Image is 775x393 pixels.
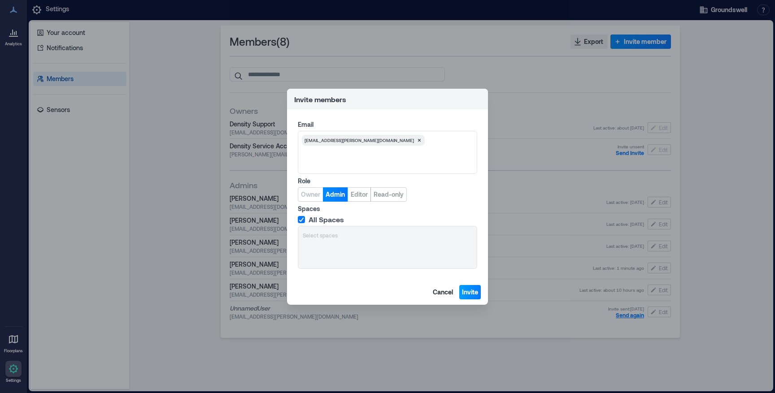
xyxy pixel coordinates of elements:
button: Owner [298,187,323,202]
span: Owner [301,190,320,199]
button: Read-only [370,187,407,202]
button: Cancel [430,285,456,299]
button: Editor [348,187,371,202]
label: Role [298,177,475,186]
label: Spaces [298,204,475,213]
label: Email [298,120,475,129]
button: Admin [323,187,348,202]
span: Editor [351,190,368,199]
span: Read-only [374,190,404,199]
span: [EMAIL_ADDRESS][PERSON_NAME][DOMAIN_NAME] [305,137,414,144]
span: All Spaces [309,215,344,224]
span: Invite [462,288,478,297]
header: Invite members [287,89,488,109]
button: Invite [459,285,481,299]
span: Admin [326,190,345,199]
span: Cancel [433,288,453,297]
